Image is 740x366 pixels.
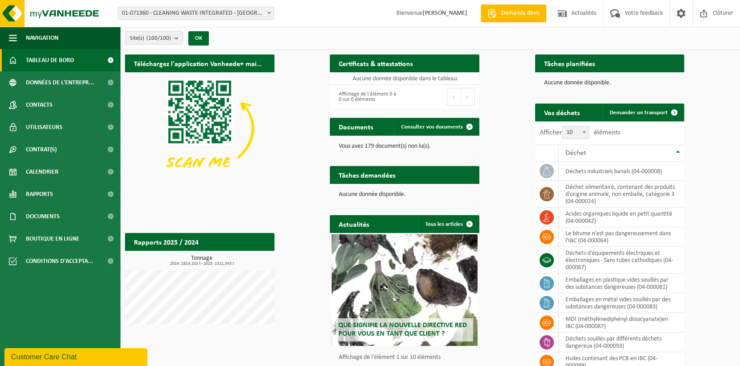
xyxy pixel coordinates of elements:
span: Boutique en ligne [26,228,79,250]
span: 2024: 2814,102 t - 2025: 1522,545 t [129,262,274,266]
a: Demander un transport [603,104,683,121]
button: OK [188,31,209,46]
span: Navigation [26,27,58,49]
iframe: chat widget [4,346,149,366]
span: Utilisateurs [26,116,62,138]
span: Conditions d'accepta... [26,250,93,272]
span: Documents [26,205,60,228]
p: Affichage de l'élément 1 sur 10 éléments [339,354,475,361]
td: emballages en plastique vides souillés par des substances dangereuses (04-000081) [559,274,685,293]
h2: Rapports 2025 / 2024 [125,233,208,250]
img: Download de VHEPlus App [125,72,274,184]
a: Demande devis [481,4,546,22]
p: Aucune donnée disponible. [544,80,676,86]
h2: Actualités [330,215,378,233]
h3: Tonnage [129,255,274,266]
span: 10 [563,126,589,139]
h2: Documents [330,118,382,135]
span: Tableau de bord [26,49,74,71]
button: Previous [447,88,461,106]
span: Demander un transport [610,110,668,116]
a: Consulter vos documents [394,118,478,136]
td: acides organiques liquide en petit quantité (04-000042) [559,208,685,227]
h2: Vos déchets [535,104,589,121]
td: déchets souillés par différents déchets dangereux (04-000093) [559,333,685,352]
span: Demande devis [499,9,542,18]
p: Aucune donnée disponible. [339,191,470,198]
span: Que signifie la nouvelle directive RED pour vous en tant que client ? [338,322,467,337]
td: déchets industriels banals (04-000008) [559,162,685,181]
p: Vous avez 179 document(s) non lu(s). [339,143,470,150]
h2: Tâches demandées [330,166,404,183]
span: Déchet [565,150,586,157]
span: Contrat(s) [26,138,57,161]
td: Aucune donnée disponible dans le tableau [330,72,479,85]
td: emballages en métal vides souillés par des substances dangereuses (04-000083) [559,293,685,313]
button: Next [461,88,475,106]
strong: [PERSON_NAME] [423,10,467,17]
span: Site(s) [130,32,171,45]
h2: Tâches planifiées [535,54,604,72]
count: (100/100) [146,35,171,41]
td: déchet alimentaire, contenant des produits d'origine animale, non emballé, catégorie 3 (04-000024) [559,181,685,208]
span: Calendrier [26,161,58,183]
label: Afficher éléments [540,129,620,136]
span: 10 [562,126,589,139]
span: 01-071360 - CLEANING WASTE INTEGRATED - SAINT-GHISLAIN [118,7,274,20]
h2: Téléchargez l'application Vanheede+ maintenant! [125,54,274,72]
span: Contacts [26,94,53,116]
td: Le bitume n'est pas dangereusement dans l'IBC (04-000064) [559,227,685,247]
a: Consulter les rapports [197,250,274,268]
td: MDI (méthylènediphényl diisocyanate)en IBC (04-000087) [559,313,685,333]
div: Affichage de l'élément 0 à 0 sur 0 éléments [334,87,400,107]
span: Données de l'entrepr... [26,71,94,94]
button: Site(s)(100/100) [125,31,183,45]
span: Consulter vos documents [401,124,463,130]
h2: Certificats & attestations [330,54,422,72]
a: Que signifie la nouvelle directive RED pour vous en tant que client ? [332,234,478,346]
span: Rapports [26,183,53,205]
td: déchets d'équipements électriques et électroniques - Sans tubes cathodiques (04-000067) [559,247,685,274]
a: Tous les articles [418,215,478,233]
